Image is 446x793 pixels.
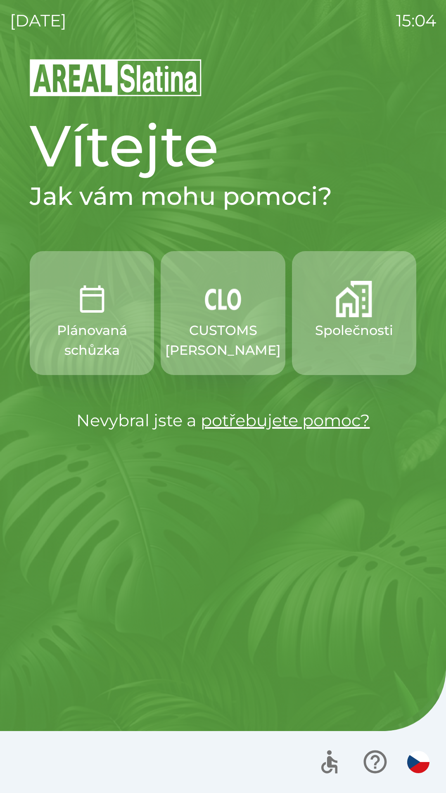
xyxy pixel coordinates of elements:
p: 15:04 [396,8,436,33]
p: Společnosti [315,321,393,340]
button: Společnosti [292,251,416,375]
p: Plánovaná schůzka [50,321,134,360]
p: Nevybral jste a [30,408,416,433]
a: potřebujete pomoc? [201,410,370,430]
p: CUSTOMS [PERSON_NAME] [165,321,281,360]
img: 889875ac-0dea-4846-af73-0927569c3e97.png [205,281,241,317]
p: [DATE] [10,8,66,33]
img: cs flag [407,751,429,773]
h1: Vítejte [30,111,416,181]
button: Plánovaná schůzka [30,251,154,375]
img: 58b4041c-2a13-40f9-aad2-b58ace873f8c.png [336,281,372,317]
button: CUSTOMS [PERSON_NAME] [161,251,285,375]
img: Logo [30,58,416,97]
img: 0ea463ad-1074-4378-bee6-aa7a2f5b9440.png [74,281,110,317]
h2: Jak vám mohu pomoci? [30,181,416,211]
